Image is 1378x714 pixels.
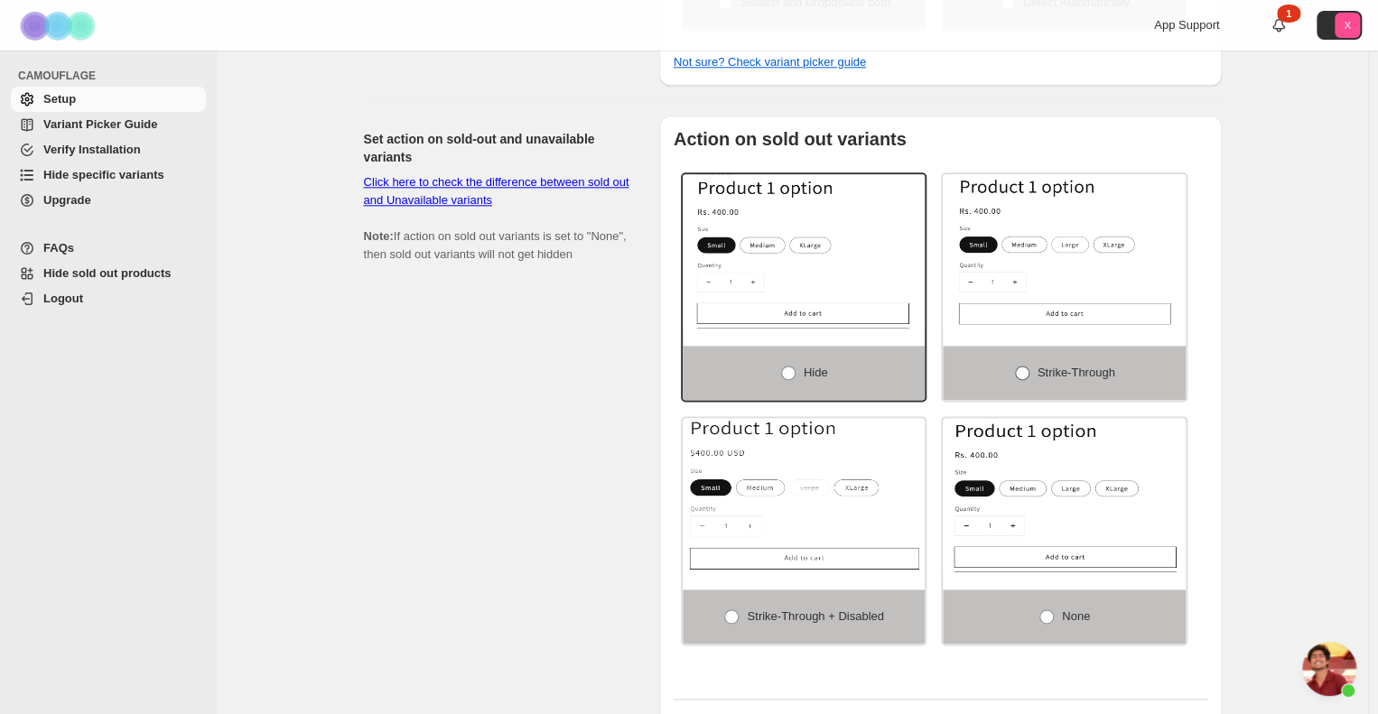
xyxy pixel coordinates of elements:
[14,1,105,51] img: Camouflage
[364,175,629,207] a: Click here to check the difference between sold out and Unavailable variants
[11,137,206,162] a: Verify Installation
[18,69,208,83] span: CAMOUFLAGE
[11,112,206,137] a: Variant Picker Guide
[43,292,83,305] span: Logout
[683,174,926,328] img: Hide
[11,87,206,112] a: Setup
[11,162,206,188] a: Hide specific variants
[43,143,141,156] span: Verify Installation
[1154,18,1219,32] span: App Support
[747,609,883,623] span: Strike-through + Disabled
[43,168,164,181] span: Hide specific variants
[43,266,172,280] span: Hide sold out products
[943,418,1186,571] img: None
[11,261,206,286] a: Hide sold out products
[943,174,1186,328] img: Strike-through
[364,229,394,243] b: Note:
[674,55,866,69] a: Not sure? Check variant picker guide
[11,286,206,311] a: Logout
[43,241,74,255] span: FAQs
[1270,16,1288,34] a: 1
[364,130,630,166] h2: Set action on sold-out and unavailable variants
[43,193,91,207] span: Upgrade
[1302,642,1356,696] div: Open chat
[1317,11,1362,40] button: Avatar with initials X
[1335,13,1360,38] span: Avatar with initials X
[674,129,907,149] b: Action on sold out variants
[1344,20,1351,31] text: X
[11,188,206,213] a: Upgrade
[683,418,926,571] img: Strike-through + Disabled
[43,92,76,106] span: Setup
[43,117,157,131] span: Variant Picker Guide
[1038,366,1115,379] span: Strike-through
[1277,5,1300,23] div: 1
[11,236,206,261] a: FAQs
[1062,609,1090,623] span: None
[364,175,629,261] span: If action on sold out variants is set to "None", then sold out variants will not get hidden
[804,366,828,379] span: Hide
